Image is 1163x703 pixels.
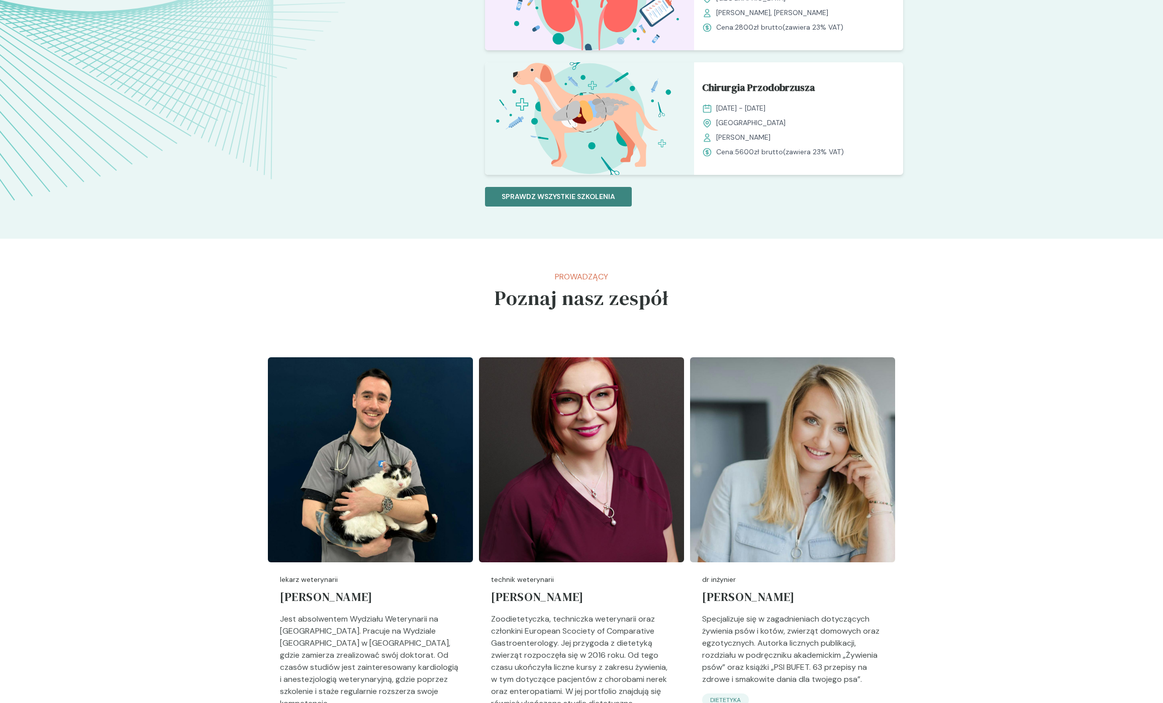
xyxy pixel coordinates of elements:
[716,147,844,157] span: Cena: (zawiera 23% VAT)
[735,147,783,156] span: 5600 zł brutto
[716,8,828,18] span: [PERSON_NAME], [PERSON_NAME]
[735,23,783,32] span: 2800 zł brutto
[485,62,694,175] img: ZpbG-B5LeNNTxNnI_ChiruJB_T.svg
[702,80,815,99] span: Chirurgia Przodobrzusza
[702,80,895,99] a: Chirurgia Przodobrzusza
[716,132,770,143] span: [PERSON_NAME]
[491,574,672,585] p: technik weterynarii
[280,574,461,585] p: lekarz weterynarii
[702,613,883,693] p: Specjalizuje się w zagadnieniach dotyczących żywienia psów i kotów, zwierząt domowych oraz egzoty...
[702,585,883,613] a: [PERSON_NAME]
[485,187,632,207] button: Sprawdz wszystkie szkolenia
[716,22,843,33] span: Cena: (zawiera 23% VAT)
[280,585,461,613] a: [PERSON_NAME]
[495,271,668,283] p: Prowadzący
[502,191,615,202] p: Sprawdz wszystkie szkolenia
[716,103,765,114] span: [DATE] - [DATE]
[716,118,786,128] span: [GEOGRAPHIC_DATA]
[495,283,668,313] h5: Poznaj nasz zespół
[491,585,672,613] a: [PERSON_NAME]
[702,574,883,585] p: dr inżynier
[485,191,632,202] a: Sprawdz wszystkie szkolenia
